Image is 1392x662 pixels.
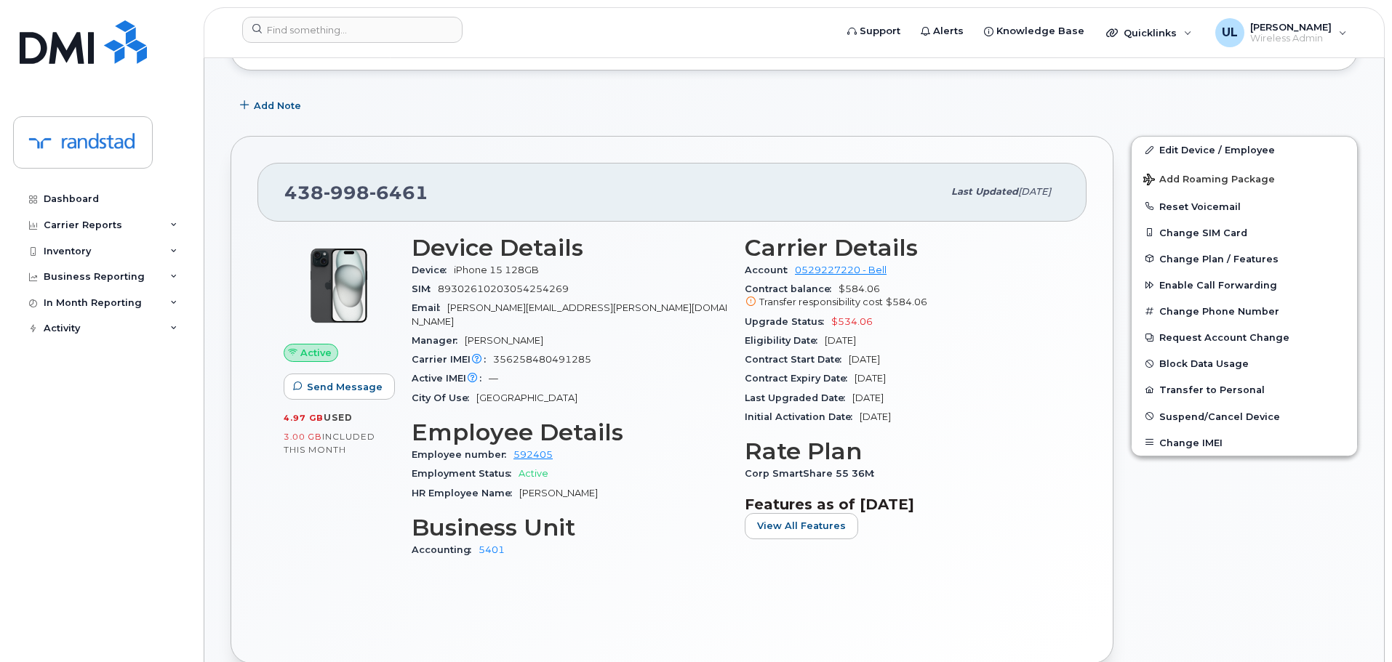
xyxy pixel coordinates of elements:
span: [DATE] [855,373,886,384]
h3: Features as of [DATE] [745,496,1060,513]
span: [DATE] [825,335,856,346]
h3: Carrier Details [745,235,1060,261]
button: Add Roaming Package [1132,164,1357,193]
h3: Business Unit [412,514,727,541]
span: Employment Status [412,468,519,479]
button: Transfer to Personal [1132,376,1357,403]
h3: Device Details [412,235,727,261]
span: Initial Activation Date [745,411,860,422]
a: 592405 [513,449,553,460]
span: Eligibility Date [745,335,825,346]
span: Employee number [412,449,513,460]
span: Alerts [933,24,964,39]
span: [DATE] [860,411,891,422]
a: Knowledge Base [974,17,1095,46]
span: Quicklinks [1124,27,1177,39]
span: 6461 [369,182,428,203]
button: Change Phone Number [1132,298,1357,324]
span: $534.06 [831,316,873,327]
button: Block Data Usage [1132,350,1357,376]
span: 356258480491285 [493,354,591,365]
img: iPhone_15_Black.png [295,242,383,329]
span: Last Upgraded Date [745,392,852,403]
span: Carrier IMEI [412,354,493,365]
div: Uraib Lakhani [1205,18,1357,47]
button: Reset Voicemail [1132,193,1357,219]
div: Quicklinks [1096,18,1202,47]
span: iPhone 15 128GB [454,265,539,275]
input: Find something... [242,17,463,43]
span: Transfer responsibility cost [759,296,883,307]
span: Add Note [254,99,301,113]
span: Knowledge Base [996,24,1084,39]
span: 4.97 GB [284,413,324,423]
a: Alerts [911,17,974,46]
button: Add Note [231,92,313,118]
span: Send Message [307,380,383,394]
span: Change Plan / Features [1159,253,1279,264]
span: $584.06 [886,296,927,307]
span: Enable Call Forwarding [1159,280,1277,291]
a: Edit Device / Employee [1132,137,1357,163]
span: used [324,412,353,423]
span: 998 [324,182,369,203]
span: Active IMEI [412,373,489,384]
span: 438 [284,182,428,203]
button: Suspend/Cancel Device [1132,403,1357,429]
a: Support [837,17,911,46]
span: City Of Use [412,392,476,403]
button: Send Message [284,374,395,400]
span: Add Roaming Package [1143,174,1275,187]
a: 5401 [479,544,505,555]
span: included this month [284,431,375,455]
span: Email [412,302,447,313]
span: SIM [412,283,438,294]
h3: Employee Details [412,419,727,445]
button: View All Features [745,513,858,539]
span: Manager [412,335,465,346]
span: [DATE] [1018,186,1051,197]
span: Active [300,346,332,360]
span: [PERSON_NAME] [519,488,598,498]
button: Change IMEI [1132,429,1357,456]
span: Account [745,265,795,275]
span: [GEOGRAPHIC_DATA] [476,392,577,403]
span: Contract balance [745,283,839,294]
span: UL [1222,24,1238,41]
span: Accounting [412,544,479,555]
span: Contract Start Date [745,354,849,365]
span: Wireless Admin [1250,33,1332,44]
span: [DATE] [852,392,884,403]
span: HR Employee Name [412,488,519,498]
span: 89302610203054254269 [438,283,569,294]
span: [PERSON_NAME] [465,335,543,346]
button: Change Plan / Features [1132,246,1357,272]
span: [DATE] [849,354,880,365]
span: 3.00 GB [284,432,322,442]
span: View All Features [757,519,846,533]
button: Change SIM Card [1132,219,1357,246]
span: Support [860,24,900,39]
h3: Rate Plan [745,438,1060,464]
a: 0529227220 - Bell [795,265,887,275]
span: [PERSON_NAME] [1250,21,1332,33]
span: Suspend/Cancel Device [1159,411,1280,421]
span: Contract Expiry Date [745,373,855,384]
span: [PERSON_NAME][EMAIL_ADDRESS][PERSON_NAME][DOMAIN_NAME] [412,302,727,326]
span: Upgrade Status [745,316,831,327]
span: Last updated [951,186,1018,197]
span: — [489,373,498,384]
span: Active [519,468,548,479]
span: Corp SmartShare 55 36M [745,468,881,479]
button: Request Account Change [1132,324,1357,350]
span: $584.06 [745,283,1060,310]
button: Enable Call Forwarding [1132,272,1357,298]
span: Device [412,265,454,275]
